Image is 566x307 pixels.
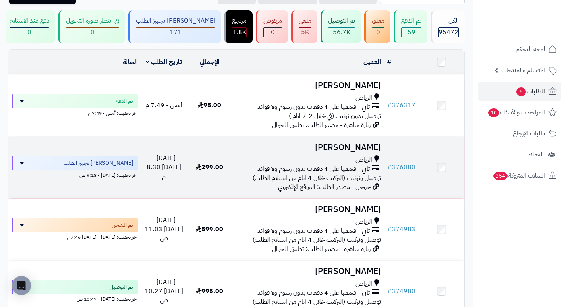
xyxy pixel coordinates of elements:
[116,97,133,105] span: تم الدفع
[233,27,246,37] span: 1.8K
[387,57,391,67] a: #
[328,16,355,25] div: تم التوصيل
[392,10,429,43] a: تم الدفع 59
[516,44,545,55] span: لوحة التحكم
[253,297,381,307] span: توصيل وتركيب (التركيب خلال 4 ايام من استلام الطلب)
[487,107,545,118] span: المراجعات والأسئلة
[257,288,370,297] span: تابي - قسّمها على 4 دفعات بدون رسوم ولا فوائد
[12,232,138,241] div: اخر تحديث: [DATE] - [DATE] 7:46 م
[257,164,370,174] span: تابي - قسّمها على 4 دفعات بدون رسوم ولا فوائد
[387,162,415,172] a: #376080
[516,87,526,96] span: 6
[200,57,220,67] a: الإجمالي
[257,226,370,236] span: تابي - قسّمها على 4 دفعات بدون رسوم ولا فوائد
[439,27,458,37] span: 95472
[91,27,95,37] span: 0
[478,82,561,101] a: الطلبات6
[253,173,381,183] span: توصيل وتركيب (التركيب خلال 4 ايام من استلام الطلب)
[290,10,319,43] a: ملغي 5K
[66,28,119,37] div: 0
[402,28,421,37] div: 59
[196,286,223,296] span: 995.00
[271,27,275,37] span: 0
[376,27,380,37] span: 0
[236,143,381,152] h3: [PERSON_NAME]
[429,10,466,43] a: الكل95472
[516,86,545,97] span: الطلبات
[319,10,363,43] a: تم التوصيل 56.7K
[10,28,49,37] div: 0
[198,100,221,110] span: 95.00
[387,162,392,172] span: #
[136,28,215,37] div: 171
[387,286,392,296] span: #
[387,286,415,296] a: #374980
[12,276,31,295] div: Open Intercom Messenger
[478,145,561,164] a: العملاء
[478,124,561,143] a: طلبات الإرجاع
[64,159,133,167] span: [PERSON_NAME] تجهيز الطلب
[372,16,384,25] div: معلق
[147,153,181,181] span: [DATE] - [DATE] 8:30 م
[387,100,415,110] a: #376317
[328,28,355,37] div: 56737
[272,244,371,254] span: زيارة مباشرة - مصدر الطلب: تطبيق الجوال
[438,16,459,25] div: الكل
[145,100,182,110] span: أمس - 7:49 م
[223,10,254,43] a: مرتجع 1.8K
[387,224,392,234] span: #
[110,283,133,291] span: تم التوصيل
[27,27,31,37] span: 0
[196,224,223,234] span: 599.00
[278,182,371,192] span: جوجل - مصدر الطلب: الموقع الإلكتروني
[145,215,183,243] span: [DATE] - [DATE] 11:03 ص
[232,16,247,25] div: مرتجع
[232,28,246,37] div: 1813
[372,28,384,37] div: 0
[299,16,311,25] div: ملغي
[257,102,370,112] span: تابي - قسّمها على 4 دفعات بدون رسوم ولا فوائد
[57,10,127,43] a: في انتظار صورة التحويل 0
[127,10,223,43] a: [PERSON_NAME] تجهيز الطلب 171
[12,294,138,303] div: اخر تحديث: [DATE] - 10:47 ص
[289,111,381,121] span: توصيل بدون تركيب (في خلال 2-7 ايام )
[236,81,381,90] h3: [PERSON_NAME]
[12,108,138,117] div: اخر تحديث: أمس - 7:49 م
[478,40,561,59] a: لوحة التحكم
[236,205,381,214] h3: [PERSON_NAME]
[10,16,49,25] div: دفع عند الاستلام
[0,10,57,43] a: دفع عند الاستلام 0
[363,57,381,67] a: العميل
[299,28,311,37] div: 4984
[253,235,381,245] span: توصيل وتركيب (التركيب خلال 4 ايام من استلام الطلب)
[236,267,381,276] h3: [PERSON_NAME]
[528,149,544,160] span: العملاء
[123,57,138,67] a: الحالة
[478,103,561,122] a: المراجعات والأسئلة10
[355,93,372,102] span: الرياض
[12,170,138,179] div: اخر تحديث: [DATE] - 9:18 ص
[170,27,182,37] span: 171
[493,170,545,181] span: السلات المتروكة
[254,10,290,43] a: مرفوض 0
[408,27,415,37] span: 59
[263,16,282,25] div: مرفوض
[264,28,282,37] div: 0
[493,172,508,180] span: 354
[401,16,421,25] div: تم الدفع
[333,27,350,37] span: 56.7K
[272,120,371,130] span: زيارة مباشرة - مصدر الطلب: تطبيق الجوال
[136,16,215,25] div: [PERSON_NAME] تجهيز الطلب
[112,221,133,229] span: تم الشحن
[196,162,223,172] span: 299.00
[355,279,372,288] span: الرياض
[513,128,545,139] span: طلبات الإرجاع
[387,100,392,110] span: #
[488,108,499,117] span: 10
[66,16,119,25] div: في انتظار صورة التحويل
[387,224,415,234] a: #374983
[501,65,545,76] span: الأقسام والمنتجات
[301,27,309,37] span: 5K
[355,155,372,164] span: الرياض
[478,166,561,185] a: السلات المتروكة354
